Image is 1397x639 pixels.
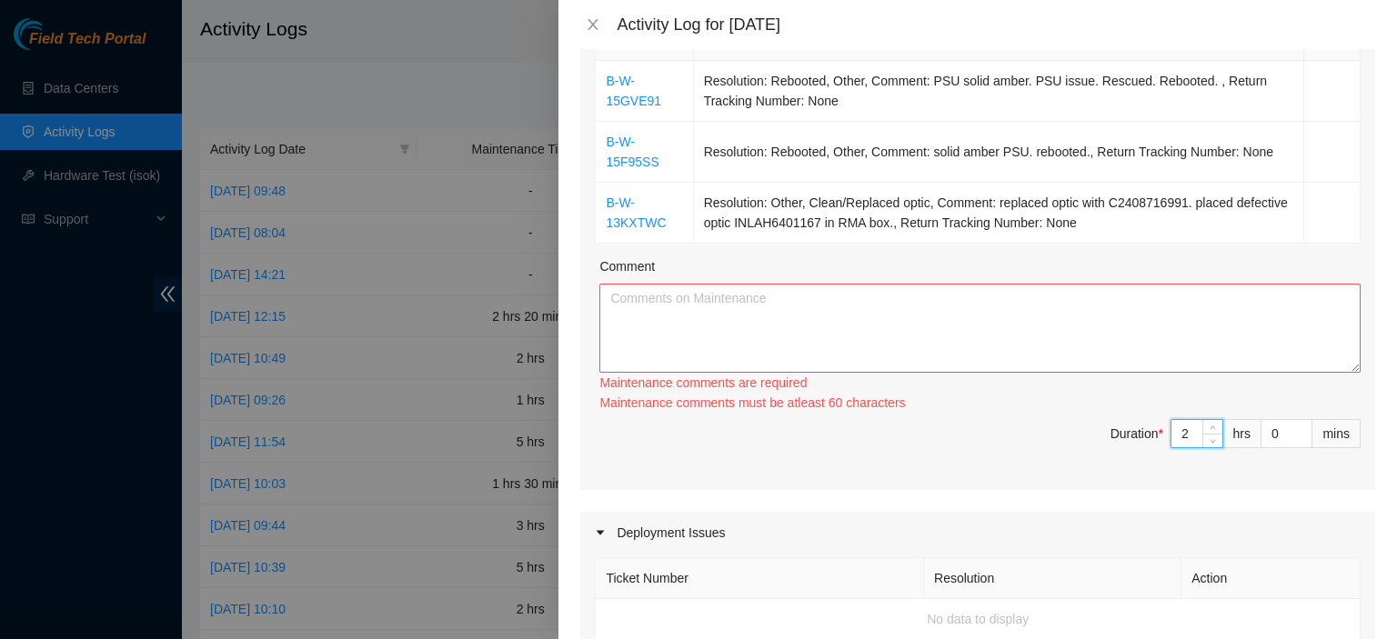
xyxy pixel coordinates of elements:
[596,558,924,599] th: Ticket Number
[606,74,661,108] a: B-W-15GVE91
[599,393,1361,413] div: Maintenance comments must be atleast 60 characters
[580,512,1375,554] div: Deployment Issues
[599,373,1361,393] div: Maintenance comments are required
[694,183,1304,244] td: Resolution: Other, Clean/Replaced optic, Comment: replaced optic with C2408716991. placed defecti...
[1208,435,1219,446] span: down
[1202,434,1222,447] span: Decrease Value
[606,135,658,169] a: B-W-15F95SS
[580,16,606,34] button: Close
[694,122,1304,183] td: Resolution: Rebooted, Other, Comment: solid amber PSU. rebooted., Return Tracking Number: None
[1181,558,1361,599] th: Action
[617,15,1375,35] div: Activity Log for [DATE]
[1111,424,1163,444] div: Duration
[1223,419,1261,448] div: hrs
[595,527,606,538] span: caret-right
[1208,423,1219,434] span: up
[586,17,600,32] span: close
[1202,420,1222,434] span: Increase Value
[599,284,1361,373] textarea: Comment
[924,558,1181,599] th: Resolution
[606,195,666,230] a: B-W-13KXTWC
[1312,419,1361,448] div: mins
[694,61,1304,122] td: Resolution: Rebooted, Other, Comment: PSU solid amber. PSU issue. Rescued. Rebooted. , Return Tra...
[599,256,655,276] label: Comment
